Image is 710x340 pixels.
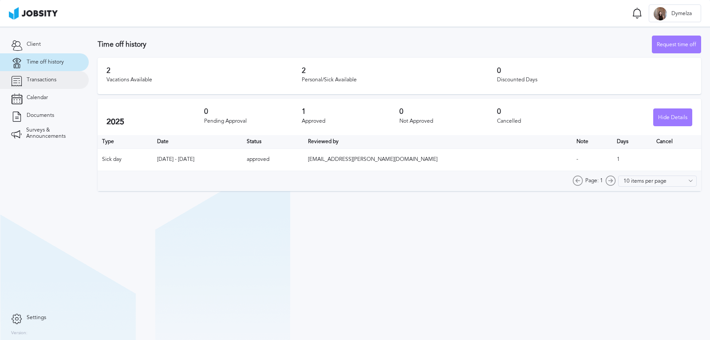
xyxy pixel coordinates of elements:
[9,7,58,20] img: ab4bad089aa723f57921c736e9817d99.png
[27,95,48,101] span: Calendar
[106,77,302,83] div: Vacations Available
[653,108,692,126] button: Hide Details
[612,135,652,148] th: Days
[497,77,692,83] div: Discounted Days
[11,331,28,336] label: Version:
[497,67,692,75] h3: 0
[576,156,578,162] span: -
[652,135,701,148] th: Cancel
[204,118,302,124] div: Pending Approval
[242,135,304,148] th: Toggle SortBy
[649,4,701,22] button: DDymelza
[308,156,438,162] span: [EMAIL_ADDRESS][PERSON_NAME][DOMAIN_NAME]
[27,59,64,65] span: Time off history
[27,77,56,83] span: Transactions
[652,36,701,54] div: Request time off
[302,77,497,83] div: Personal/Sick Available
[98,148,153,171] td: Sick day
[98,135,153,148] th: Type
[585,178,603,184] span: Page: 1
[153,148,242,171] td: [DATE] - [DATE]
[302,118,399,124] div: Approved
[572,135,612,148] th: Toggle SortBy
[204,108,302,116] h3: 0
[497,118,595,124] div: Cancelled
[652,36,701,53] button: Request time off
[667,11,696,17] span: Dymelza
[302,67,497,75] h3: 2
[153,135,242,148] th: Toggle SortBy
[242,148,304,171] td: approved
[302,108,399,116] h3: 1
[654,7,667,20] div: D
[26,127,78,140] span: Surveys & Announcements
[399,118,497,124] div: Not Approved
[497,108,595,116] h3: 0
[612,148,652,171] td: 1
[399,108,497,116] h3: 0
[27,315,46,321] span: Settings
[27,112,54,119] span: Documents
[98,40,652,48] h3: Time off history
[27,41,41,48] span: Client
[106,67,302,75] h3: 2
[654,109,692,127] div: Hide Details
[304,135,572,148] th: Toggle SortBy
[106,117,204,127] h2: 2025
